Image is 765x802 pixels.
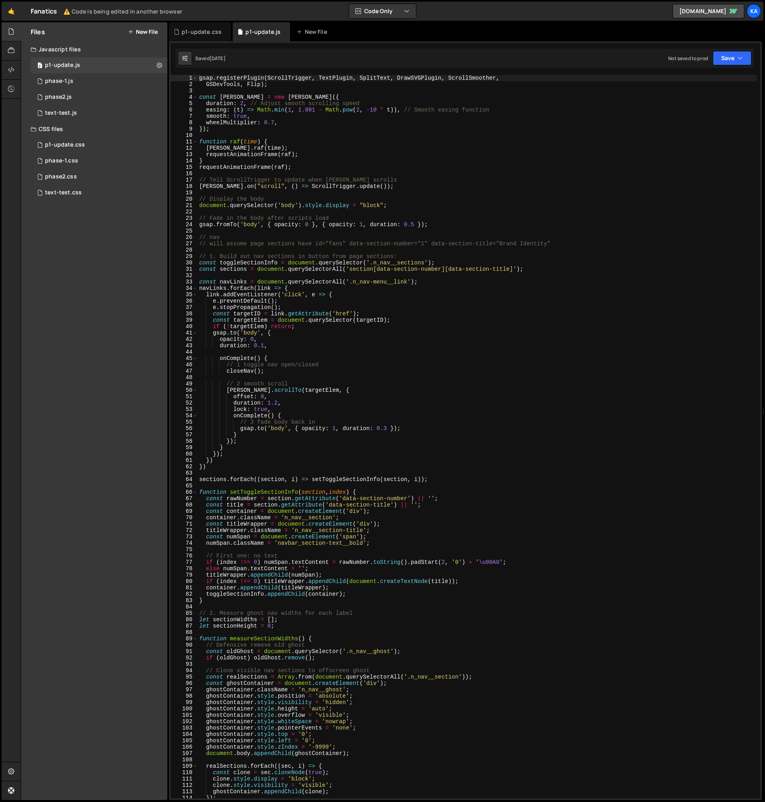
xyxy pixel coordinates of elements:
div: 49 [171,381,198,387]
button: Code Only [349,4,416,18]
div: Javascript files [21,41,167,57]
div: 13108/33219.js [31,73,167,89]
div: 11 [171,139,198,145]
div: 59 [171,444,198,451]
div: p1-update.css [182,28,222,36]
div: 42 [171,336,198,342]
div: 77 [171,559,198,565]
div: phase2.js [45,94,72,101]
div: 29 [171,253,198,260]
div: 58 [171,438,198,444]
div: 81 [171,585,198,591]
div: 12 [171,145,198,151]
div: 23 [171,215,198,221]
div: 1 [171,75,198,81]
div: p1-update.js [45,62,80,69]
div: 22 [171,209,198,215]
div: 9 [171,126,198,132]
div: 38 [171,311,198,317]
div: 114 [171,795,198,801]
div: 18 [171,183,198,190]
div: 90 [171,642,198,648]
div: 83 [171,597,198,604]
div: 6 [171,107,198,113]
div: 28 [171,247,198,253]
div: 70 [171,514,198,521]
div: 91 [171,648,198,655]
div: 88 [171,629,198,636]
div: 16 [171,170,198,177]
div: 105 [171,737,198,744]
div: Fanatics [31,6,182,16]
div: 93 [171,661,198,667]
div: 102 [171,718,198,725]
div: CSS files [21,121,167,137]
div: 13108/33313.css [31,153,167,169]
div: 84 [171,604,198,610]
span: 2 [37,63,42,69]
div: 34 [171,285,198,291]
div: 99 [171,699,198,706]
div: 74 [171,540,198,546]
div: 87 [171,623,198,629]
div: 31 [171,266,198,272]
div: phase-1.js [45,78,73,85]
div: 40 [171,323,198,330]
div: 45 [171,355,198,362]
div: 94 [171,667,198,674]
div: 85 [171,610,198,616]
div: 69 [171,508,198,514]
div: 68 [171,502,198,508]
div: 24 [171,221,198,228]
div: 72 [171,527,198,534]
div: 75 [171,546,198,553]
div: 95 [171,674,198,680]
div: 103 [171,725,198,731]
button: Save [713,51,751,65]
div: 13108/40278.js [31,57,167,73]
div: 44 [171,349,198,355]
div: 50 [171,387,198,393]
div: 56 [171,425,198,432]
div: 62 [171,464,198,470]
div: 108 [171,757,198,763]
div: 5 [171,100,198,107]
div: 55 [171,419,198,425]
div: 8 [171,119,198,126]
div: 67 [171,495,198,502]
a: 🤙 [2,2,21,21]
div: 100 [171,706,198,712]
div: 71 [171,521,198,527]
div: 30 [171,260,198,266]
div: 107 [171,750,198,757]
div: phase2.css [45,173,77,180]
div: [DATE] [210,55,226,62]
div: 35 [171,291,198,298]
div: 13108/42127.css [31,185,167,201]
div: 57 [171,432,198,438]
div: 80 [171,578,198,585]
div: 2 [171,81,198,88]
div: text-test.js [45,110,77,117]
div: 79 [171,572,198,578]
div: 43 [171,342,198,349]
div: 13 [171,151,198,158]
div: 14 [171,158,198,164]
div: 53 [171,406,198,413]
div: text-test.css [45,189,82,196]
a: Ka [747,4,761,18]
div: 64 [171,476,198,483]
div: 66 [171,489,198,495]
div: 86 [171,616,198,623]
div: 26 [171,234,198,241]
div: 109 [171,763,198,769]
div: 33 [171,279,198,285]
div: 101 [171,712,198,718]
div: 47 [171,368,198,374]
a: [DOMAIN_NAME] [673,4,744,18]
div: 7 [171,113,198,119]
div: 4 [171,94,198,100]
div: 36 [171,298,198,304]
div: 54 [171,413,198,419]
